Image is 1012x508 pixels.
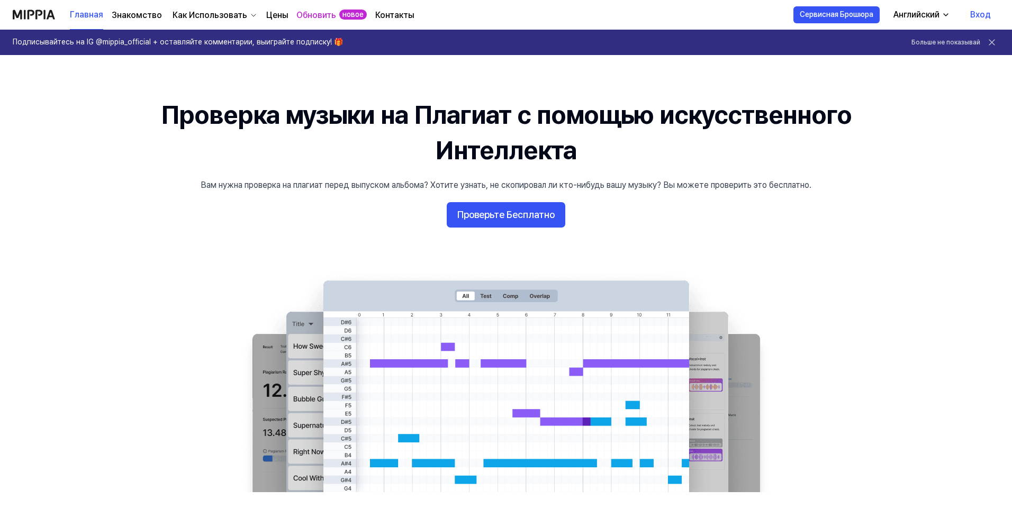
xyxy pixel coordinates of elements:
[911,38,980,47] button: Больше не показывай
[266,9,288,22] a: Цены
[296,9,336,22] a: Обновить
[447,202,565,228] button: Проверьте Бесплатно
[201,179,811,192] div: Вам нужна проверка на плагиат перед выпуском альбома? Хотите узнать, не скопировал ли кто-нибудь ...
[170,9,258,22] button: Как Использовать
[125,97,887,168] h1: Проверка музыки на Плагиат с помощью искусственного Интеллекта
[375,9,414,22] a: Контакты
[13,37,343,48] h1: Подписывайтесь на IG @mippia_official + оставляйте комментарии, выиграйте подписку! 🎁
[339,10,367,20] div: новое
[885,4,956,25] button: Английский
[793,6,880,23] button: Сервисная Брошюра
[170,9,249,22] div: Как Использовать
[231,270,781,492] img: основное Изображение
[70,1,103,30] a: Главная
[891,8,942,21] div: Английский
[112,9,162,22] a: Знакомство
